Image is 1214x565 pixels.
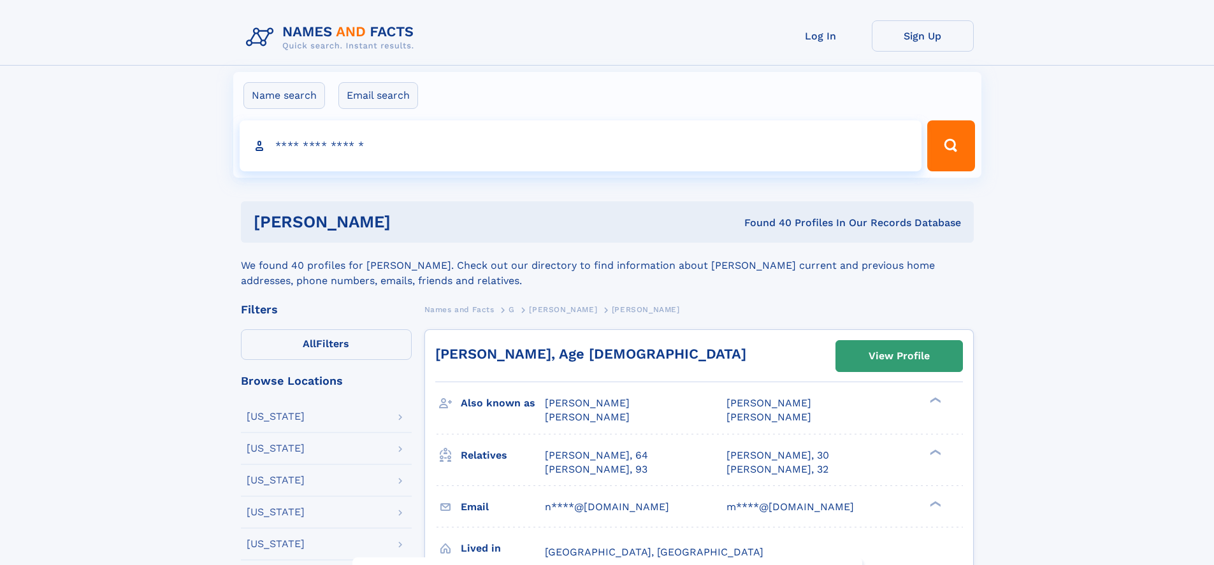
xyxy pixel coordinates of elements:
[247,475,305,485] div: [US_STATE]
[435,346,746,362] a: [PERSON_NAME], Age [DEMOGRAPHIC_DATA]
[338,82,418,109] label: Email search
[461,392,545,414] h3: Also known as
[247,539,305,549] div: [US_STATE]
[241,243,974,289] div: We found 40 profiles for [PERSON_NAME]. Check out our directory to find information about [PERSON...
[243,82,325,109] label: Name search
[424,301,495,317] a: Names and Facts
[461,445,545,466] h3: Relatives
[461,538,545,559] h3: Lived in
[241,375,412,387] div: Browse Locations
[726,462,828,476] a: [PERSON_NAME], 32
[247,443,305,454] div: [US_STATE]
[927,499,942,508] div: ❯
[241,20,424,55] img: Logo Names and Facts
[612,305,680,314] span: [PERSON_NAME]
[545,462,647,476] a: [PERSON_NAME], 93
[927,120,974,171] button: Search Button
[869,341,930,371] div: View Profile
[567,216,961,230] div: Found 40 Profiles In Our Records Database
[836,341,962,371] a: View Profile
[247,507,305,517] div: [US_STATE]
[545,397,630,409] span: [PERSON_NAME]
[303,338,316,350] span: All
[545,411,630,423] span: [PERSON_NAME]
[726,448,829,462] a: [PERSON_NAME], 30
[509,305,515,314] span: G
[545,448,648,462] a: [PERSON_NAME], 64
[726,411,811,423] span: [PERSON_NAME]
[927,448,942,456] div: ❯
[726,397,811,409] span: [PERSON_NAME]
[529,301,597,317] a: [PERSON_NAME]
[529,305,597,314] span: [PERSON_NAME]
[872,20,974,52] a: Sign Up
[509,301,515,317] a: G
[254,214,568,230] h1: [PERSON_NAME]
[247,411,305,422] div: [US_STATE]
[241,304,412,315] div: Filters
[240,120,922,171] input: search input
[927,396,942,404] div: ❯
[461,496,545,518] h3: Email
[770,20,872,52] a: Log In
[545,546,763,558] span: [GEOGRAPHIC_DATA], [GEOGRAPHIC_DATA]
[241,329,412,360] label: Filters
